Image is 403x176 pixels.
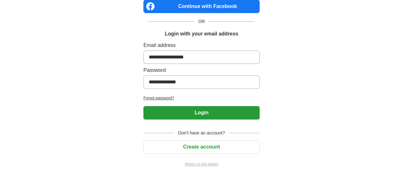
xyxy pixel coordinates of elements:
[143,66,260,74] label: Password
[194,18,209,25] span: OR
[143,161,260,167] a: Return to job advert
[143,144,260,149] a: Create account
[165,30,238,38] h1: Login with your email address
[143,95,260,101] a: Forgot password?
[143,42,260,49] label: Email address
[174,130,229,136] span: Don't have an account?
[143,106,260,119] button: Login
[143,140,260,154] button: Create account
